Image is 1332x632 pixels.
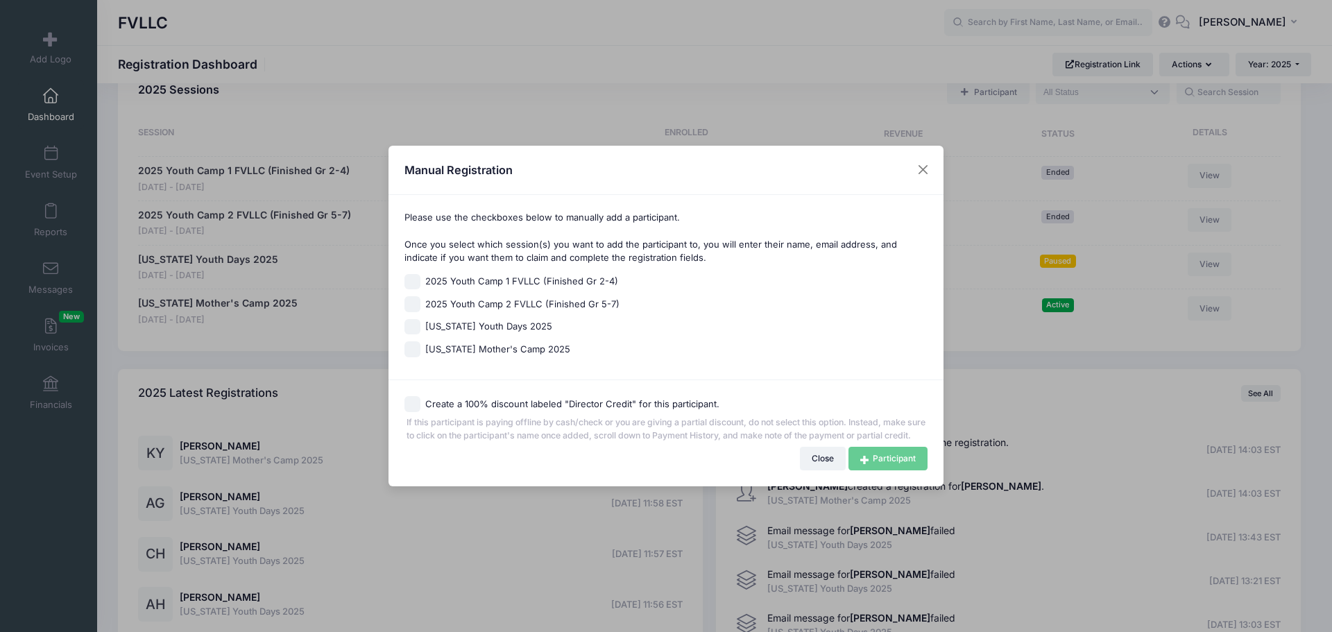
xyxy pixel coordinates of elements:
span: [US_STATE] Youth Days 2025 [425,320,552,334]
input: [US_STATE] Youth Days 2025 [404,319,420,335]
input: 2025 Youth Camp 1 FVLLC (Finished Gr 2-4) [404,274,420,290]
span: If this participant is paying offline by cash/check or you are giving a partial discount, do not ... [404,412,928,443]
span: 2025 Youth Camp 1 FVLLC (Finished Gr 2-4) [425,275,618,289]
button: Close [800,447,846,470]
h4: Manual Registration [404,162,513,178]
label: Create a 100% discount labeled "Director Credit" for this participant. [425,398,719,411]
span: 2025 Youth Camp 2 FVLLC (Finished Gr 5-7) [425,298,620,311]
p: Please use the checkboxes below to manually add a participant. Once you select which session(s) y... [404,211,928,265]
button: Close [911,157,936,182]
input: [US_STATE] Mother's Camp 2025 [404,341,420,357]
span: [US_STATE] Mother's Camp 2025 [425,343,570,357]
input: 2025 Youth Camp 2 FVLLC (Finished Gr 5-7) [404,296,420,312]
